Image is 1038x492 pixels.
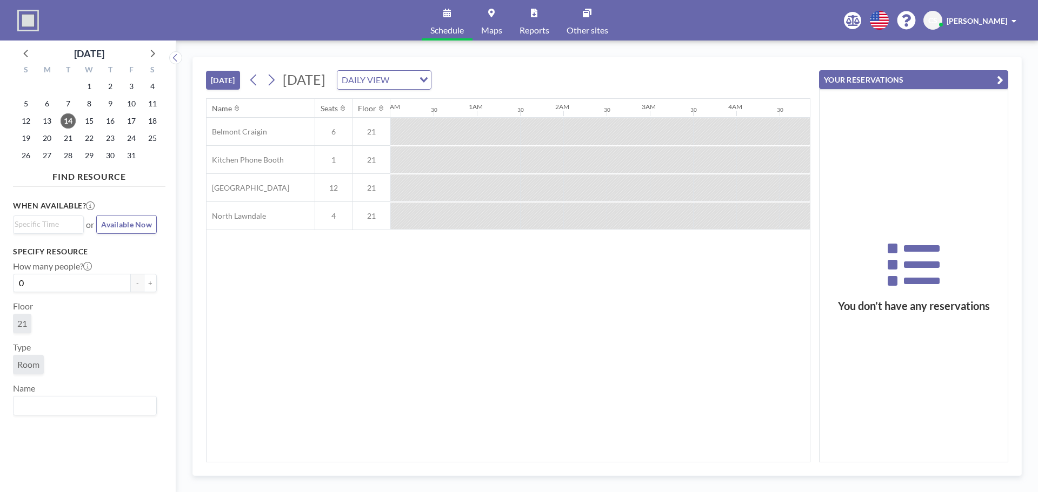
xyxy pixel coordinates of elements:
span: Saturday, October 11, 2025 [145,96,160,111]
span: Monday, October 20, 2025 [39,131,55,146]
span: Friday, October 10, 2025 [124,96,139,111]
span: Saturday, October 18, 2025 [145,113,160,129]
span: Monday, October 13, 2025 [39,113,55,129]
span: 21 [17,318,27,328]
label: Type [13,342,31,353]
span: Tuesday, October 28, 2025 [61,148,76,163]
div: Search for option [337,71,431,89]
span: Friday, October 31, 2025 [124,148,139,163]
span: Thursday, October 2, 2025 [103,79,118,94]
div: [DATE] [74,46,104,61]
div: F [121,64,142,78]
span: Other sites [567,26,608,35]
span: [PERSON_NAME] [947,16,1007,25]
span: Available Now [101,220,152,229]
button: Available Now [96,215,157,234]
div: 1AM [469,103,483,111]
div: 12AM [382,103,400,111]
div: Search for option [14,396,156,415]
div: T [99,64,121,78]
span: or [86,219,94,230]
span: Thursday, October 16, 2025 [103,113,118,129]
span: Thursday, October 30, 2025 [103,148,118,163]
span: Wednesday, October 1, 2025 [82,79,97,94]
span: CS [928,16,937,25]
span: Belmont Craigin [207,127,267,137]
div: Floor [358,104,376,113]
div: T [58,64,79,78]
input: Search for option [15,399,150,413]
span: Room [17,359,39,369]
button: [DATE] [206,71,240,90]
span: Monday, October 27, 2025 [39,148,55,163]
label: Floor [13,301,33,312]
div: 2AM [555,103,569,111]
span: 4 [315,211,352,221]
span: DAILY VIEW [340,73,391,87]
button: YOUR RESERVATIONS [819,70,1008,89]
img: organization-logo [17,10,39,31]
h4: FIND RESOURCE [13,167,165,182]
span: Friday, October 17, 2025 [124,113,139,129]
span: 21 [352,211,390,221]
div: 4AM [728,103,742,111]
span: Monday, October 6, 2025 [39,96,55,111]
span: Tuesday, October 7, 2025 [61,96,76,111]
span: Reports [520,26,549,35]
div: Name [212,104,232,113]
span: 12 [315,183,352,193]
div: 30 [690,106,697,113]
span: Wednesday, October 22, 2025 [82,131,97,146]
div: 30 [517,106,524,113]
div: W [79,64,100,78]
div: Seats [321,104,338,113]
h3: Specify resource [13,247,157,257]
span: 6 [315,127,352,137]
div: S [16,64,37,78]
span: Thursday, October 23, 2025 [103,131,118,146]
span: Tuesday, October 14, 2025 [61,113,76,129]
span: 21 [352,127,390,137]
input: Search for option [392,73,413,87]
span: Maps [481,26,502,35]
div: 30 [777,106,783,113]
span: 21 [352,155,390,165]
input: Search for option [15,218,77,230]
span: Schedule [430,26,464,35]
span: 21 [352,183,390,193]
label: Name [13,383,35,394]
span: Sunday, October 19, 2025 [18,131,34,146]
div: 30 [604,106,610,113]
span: North Lawndale [207,211,266,221]
span: Kitchen Phone Booth [207,155,284,165]
span: Wednesday, October 29, 2025 [82,148,97,163]
div: 30 [431,106,437,113]
span: [GEOGRAPHIC_DATA] [207,183,289,193]
label: How many people? [13,261,92,272]
h3: You don’t have any reservations [820,299,1008,313]
span: Wednesday, October 15, 2025 [82,113,97,129]
span: Sunday, October 12, 2025 [18,113,34,129]
button: + [144,274,157,292]
span: [DATE] [283,71,325,87]
div: M [37,64,58,78]
span: Tuesday, October 21, 2025 [61,131,76,146]
span: Sunday, October 5, 2025 [18,96,34,111]
div: 3AM [642,103,656,111]
button: - [131,274,144,292]
div: Search for option [14,216,83,232]
span: Friday, October 3, 2025 [124,79,139,94]
span: Saturday, October 4, 2025 [145,79,160,94]
span: Thursday, October 9, 2025 [103,96,118,111]
span: Wednesday, October 8, 2025 [82,96,97,111]
span: Saturday, October 25, 2025 [145,131,160,146]
span: Sunday, October 26, 2025 [18,148,34,163]
span: Friday, October 24, 2025 [124,131,139,146]
span: 1 [315,155,352,165]
div: S [142,64,163,78]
